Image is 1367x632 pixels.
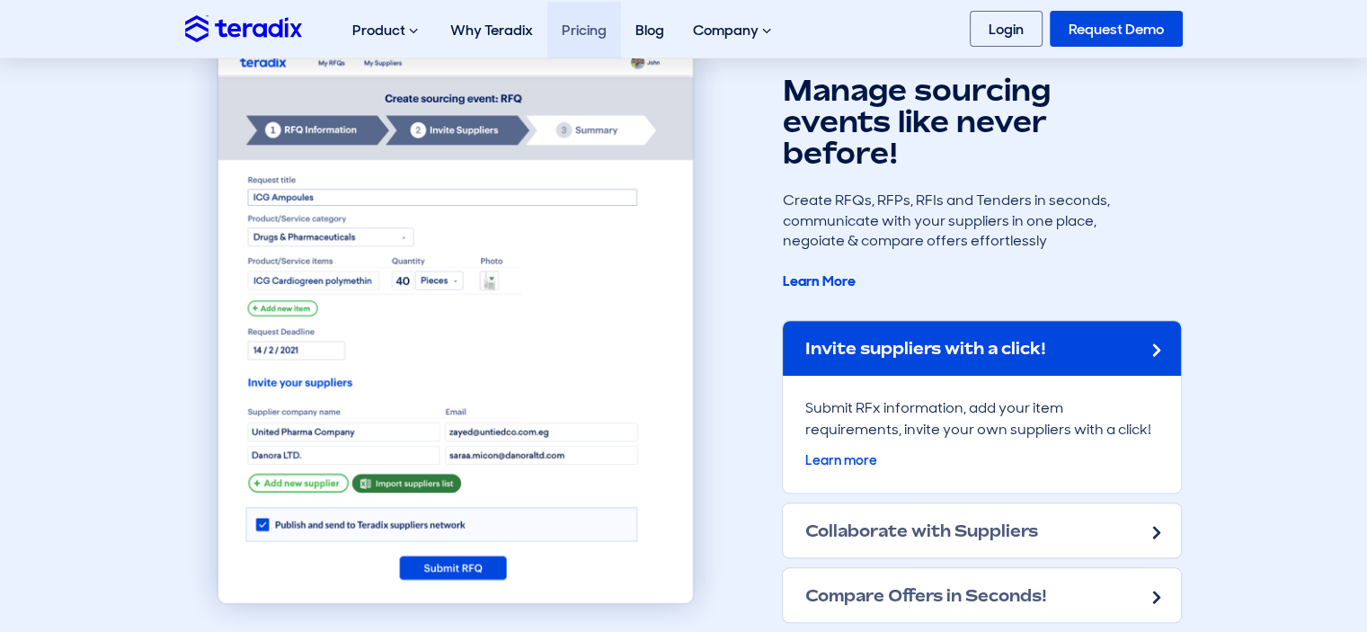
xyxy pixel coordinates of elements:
div: Product [338,2,436,59]
img: Teradix logo [185,15,302,41]
iframe: Chatbot [1248,513,1342,607]
h2: Collaborate with Suppliers [804,521,1037,540]
a: Blog [621,2,679,58]
h2: Compare Offers in Seconds! [804,585,1046,605]
a: Request Demo [1050,11,1183,47]
div: Submit RFx information, add your item requirements, invite your own suppliers with a click! [783,376,1181,493]
a: Pricing [547,2,621,58]
h2: Manage sourcing events like never before! [782,75,1141,170]
a: Login [970,11,1043,47]
div: Company [679,2,789,59]
a: Learn More [782,271,855,290]
h2: Invite suppliers with a click! [804,338,1045,358]
a: Why Teradix [436,2,547,58]
a: Learn more [804,451,876,469]
div: Create RFQs, RFPs, RFIs and Tenders in seconds, communicate with your suppliers in one place, neg... [782,191,1141,291]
